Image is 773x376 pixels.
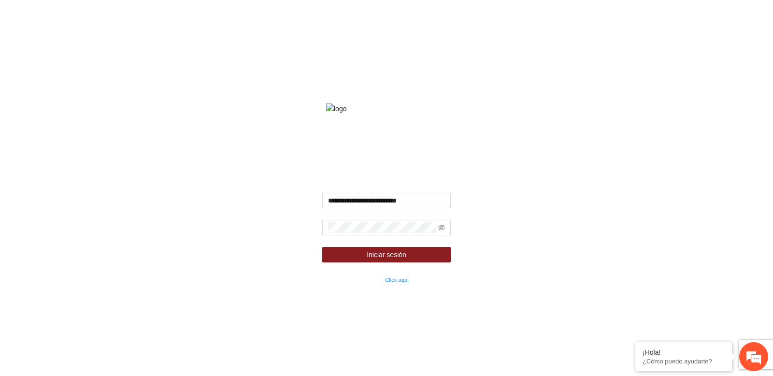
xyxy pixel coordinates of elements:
[368,177,404,185] strong: Bienvenido
[322,247,451,262] button: Iniciar sesión
[385,277,409,283] a: Click aqui
[643,348,725,356] div: ¡Hola!
[438,224,445,231] span: eye-invisible
[309,128,464,167] strong: Fondo de financiamiento de proyectos para la prevención y fortalecimiento de instituciones de seg...
[322,277,409,283] small: ¿Olvidaste tu contraseña?
[326,103,447,114] img: logo
[643,358,725,365] p: ¿Cómo puedo ayudarte?
[367,249,406,260] span: Iniciar sesión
